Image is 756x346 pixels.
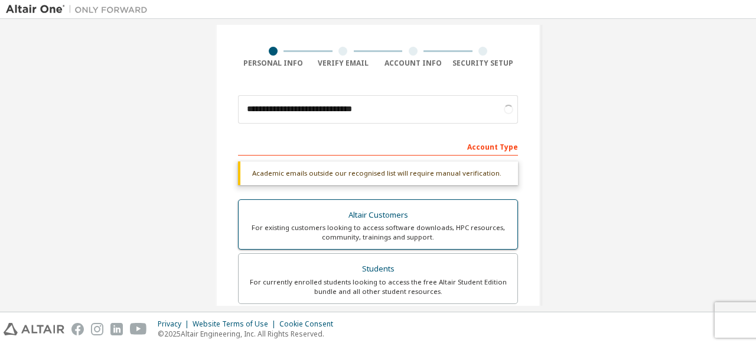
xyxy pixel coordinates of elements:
img: Altair One [6,4,154,15]
div: Privacy [158,319,193,329]
div: Website Terms of Use [193,319,279,329]
div: Account Info [378,59,448,68]
img: linkedin.svg [110,323,123,335]
div: Cookie Consent [279,319,340,329]
p: © 2025 Altair Engineering, Inc. All Rights Reserved. [158,329,340,339]
div: For currently enrolled students looking to access the free Altair Student Edition bundle and all ... [246,277,510,296]
div: Verify Email [308,59,379,68]
div: Security Setup [448,59,519,68]
img: altair_logo.svg [4,323,64,335]
div: For existing customers looking to access software downloads, HPC resources, community, trainings ... [246,223,510,242]
div: Students [246,261,510,277]
div: Personal Info [238,59,308,68]
img: instagram.svg [91,323,103,335]
div: Altair Customers [246,207,510,224]
img: youtube.svg [130,323,147,335]
div: Account Type [238,137,518,156]
div: Academic emails outside our recognised list will require manual verification. [238,161,518,185]
img: facebook.svg [71,323,84,335]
